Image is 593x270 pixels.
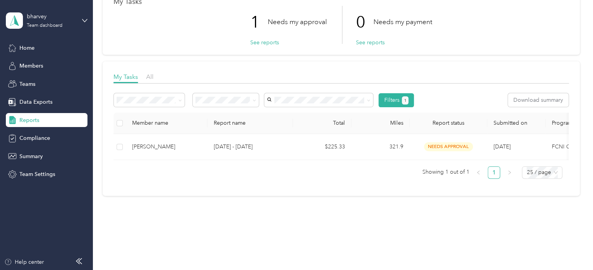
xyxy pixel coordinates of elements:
[27,12,75,21] div: bharvey
[356,38,385,47] button: See reports
[503,166,516,179] button: right
[402,96,408,105] button: 1
[494,143,511,150] span: [DATE]
[126,113,208,134] th: Member name
[488,167,500,178] a: 1
[250,38,279,47] button: See reports
[373,17,432,27] p: Needs my payment
[19,152,43,160] span: Summary
[4,258,44,266] button: Help center
[146,73,153,80] span: All
[19,170,55,178] span: Team Settings
[214,143,287,151] p: [DATE] - [DATE]
[293,134,351,160] td: $225.33
[507,170,512,175] span: right
[378,93,414,107] button: Filters1
[416,120,481,126] span: Report status
[422,166,469,178] span: Showing 1 out of 1
[472,166,485,179] button: left
[472,166,485,179] li: Previous Page
[351,134,410,160] td: 321.9
[299,120,345,126] div: Total
[356,6,373,38] p: 0
[522,166,562,179] div: Page Size
[19,98,52,106] span: Data Exports
[113,73,138,80] span: My Tasks
[19,134,50,142] span: Compliance
[19,80,35,88] span: Teams
[404,97,406,104] span: 1
[268,17,327,27] p: Needs my approval
[19,116,39,124] span: Reports
[503,166,516,179] li: Next Page
[488,166,500,179] li: 1
[19,62,43,70] span: Members
[476,170,481,175] span: left
[132,120,201,126] div: Member name
[527,167,558,178] span: 25 / page
[208,113,293,134] th: Report name
[27,23,63,28] div: Team dashboard
[358,120,403,126] div: Miles
[508,93,569,107] button: Download summary
[424,142,473,151] span: needs approval
[19,44,35,52] span: Home
[250,6,268,38] p: 1
[549,226,593,270] iframe: Everlance-gr Chat Button Frame
[487,113,546,134] th: Submitted on
[132,143,201,151] div: [PERSON_NAME]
